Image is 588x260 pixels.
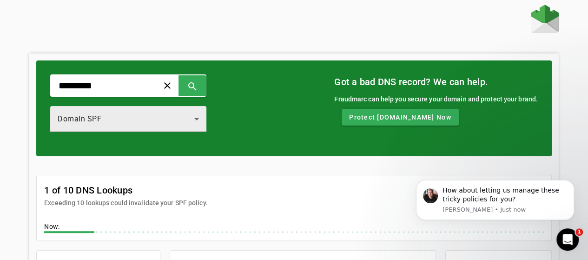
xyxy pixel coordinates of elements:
[556,228,579,251] iframe: Intercom live chat
[402,168,588,255] iframe: Intercom notifications message
[58,114,101,123] span: Domain SPF
[575,228,583,236] span: 1
[334,74,538,89] mat-card-title: Got a bad DNS record? We can help.
[531,5,559,35] a: Home
[349,113,451,122] span: Protect [DOMAIN_NAME] Now
[44,183,207,198] mat-card-title: 1 of 10 DNS Lookups
[342,109,458,126] button: Protect [DOMAIN_NAME] Now
[44,222,544,233] div: Now:
[531,5,559,33] img: Fraudmarc Logo
[334,94,538,104] div: Fraudmarc can help you secure your domain and protect your brand.
[44,198,207,208] mat-card-subtitle: Exceeding 10 lookups could invalidate your SPF policy.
